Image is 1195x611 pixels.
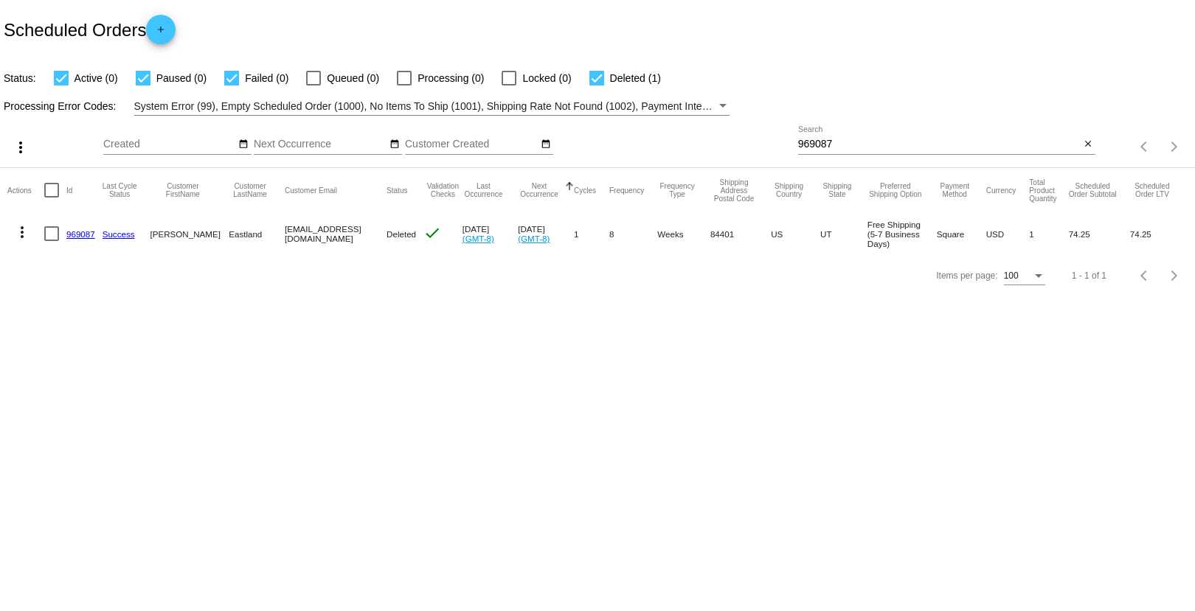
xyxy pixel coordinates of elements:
button: Next page [1160,261,1189,290]
span: Deleted (1) [610,69,661,87]
button: Change sorting for PreferredShippingOption [867,182,924,198]
mat-icon: date_range [541,139,551,150]
span: Status: [4,72,36,84]
button: Change sorting for CustomerLastName [229,182,271,198]
button: Change sorting for PaymentMethod.Type [937,182,973,198]
button: Change sorting for ShippingCountry [771,182,807,198]
mat-cell: Weeks [657,212,710,255]
a: (GMT-8) [463,234,494,243]
mat-cell: Eastland [229,212,285,255]
mat-icon: close [1083,139,1093,150]
button: Change sorting for ShippingState [820,182,854,198]
mat-cell: [EMAIL_ADDRESS][DOMAIN_NAME] [285,212,387,255]
mat-cell: [DATE] [518,212,574,255]
input: Next Occurrence [254,139,387,150]
div: Items per page: [936,270,997,281]
mat-cell: 1 [574,212,609,255]
mat-cell: 74.25 [1069,212,1130,255]
button: Next page [1160,132,1189,161]
a: Success [103,229,135,239]
span: Queued (0) [327,69,379,87]
button: Change sorting for LifetimeValue [1130,182,1174,198]
mat-cell: 74.25 [1130,212,1188,255]
button: Change sorting for Cycles [574,186,596,195]
span: Paused (0) [156,69,207,87]
span: Failed (0) [245,69,288,87]
input: Created [103,139,236,150]
button: Change sorting for ShippingPostcode [710,178,758,203]
button: Change sorting for LastOccurrenceUtc [463,182,505,198]
mat-cell: Square [937,212,986,255]
button: Change sorting for Id [66,186,72,195]
button: Change sorting for LastProcessingCycleId [103,182,137,198]
mat-icon: add [152,24,170,42]
span: Deleted [387,229,416,239]
button: Change sorting for CustomerFirstName [150,182,216,198]
span: Active (0) [75,69,118,87]
span: Processing (0) [418,69,484,87]
mat-icon: check [423,224,441,242]
h2: Scheduled Orders [4,15,176,44]
mat-cell: 84401 [710,212,771,255]
mat-header-cell: Actions [7,168,44,212]
a: 969087 [66,229,95,239]
button: Clear [1080,137,1095,153]
mat-cell: 1 [1029,212,1068,255]
button: Change sorting for NextOccurrenceUtc [518,182,561,198]
mat-select: Items per page: [1004,271,1045,282]
mat-select: Filter by Processing Error Codes [134,97,730,116]
input: Search [798,139,1081,150]
mat-cell: 8 [609,212,657,255]
button: Change sorting for Frequency [609,186,644,195]
mat-cell: [PERSON_NAME] [150,212,229,255]
div: 1 - 1 of 1 [1072,270,1106,281]
mat-cell: UT [820,212,867,255]
mat-header-cell: Validation Checks [423,168,463,212]
mat-icon: date_range [389,139,400,150]
button: Change sorting for Subtotal [1069,182,1117,198]
button: Change sorting for Status [387,186,407,195]
button: Change sorting for CurrencyIso [986,186,1016,195]
button: Previous page [1130,261,1160,290]
mat-cell: [DATE] [463,212,518,255]
mat-cell: Free Shipping (5-7 Business Days) [867,212,937,255]
input: Customer Created [405,139,538,150]
a: (GMT-8) [518,234,550,243]
mat-icon: date_range [238,139,249,150]
span: Processing Error Codes: [4,100,117,112]
mat-cell: US [771,212,820,255]
mat-cell: USD [986,212,1030,255]
button: Previous page [1130,132,1160,161]
mat-icon: more_vert [12,139,30,156]
span: Locked (0) [522,69,571,87]
mat-header-cell: Total Product Quantity [1029,168,1068,212]
mat-icon: more_vert [13,223,31,241]
button: Change sorting for FrequencyType [657,182,697,198]
button: Change sorting for CustomerEmail [285,186,337,195]
span: 100 [1004,270,1019,281]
